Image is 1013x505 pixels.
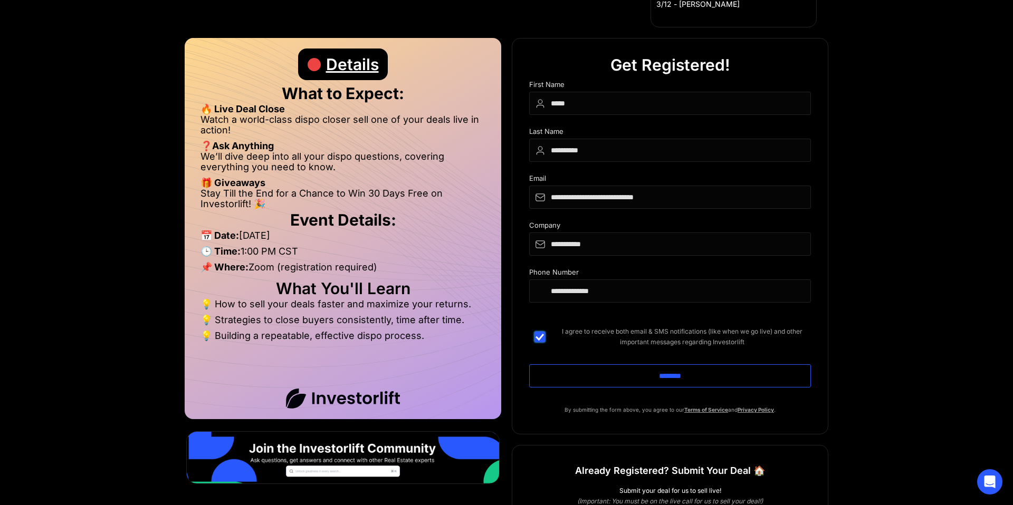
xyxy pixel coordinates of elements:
h1: Already Registered? Submit Your Deal 🏠 [575,461,765,480]
li: Zoom (registration required) [200,262,485,278]
li: 💡 Strategies to close buyers consistently, time after time. [200,315,485,331]
a: Terms of Service [684,406,728,413]
p: By submitting the form above, you agree to our and . [529,404,811,415]
form: DIspo Day Main Form [529,81,811,404]
div: Open Intercom Messenger [977,469,1002,494]
li: 1:00 PM CST [200,246,485,262]
strong: 📅 Date: [200,230,239,241]
li: Watch a world-class dispo closer sell one of your deals live in action! [200,114,485,141]
a: Privacy Policy [738,406,774,413]
h2: What You'll Learn [200,283,485,294]
strong: 📌 Where: [200,261,249,273]
li: [DATE] [200,230,485,246]
strong: Event Details: [290,210,396,229]
span: I agree to receive both email & SMS notifications (like when we go live) and other important mess... [553,326,811,347]
li: 💡 Building a repeatable, effective dispo process. [200,331,485,341]
div: Details [326,48,379,80]
div: Submit your deal for us to sell live! [529,485,811,496]
em: (Important: You must be on the live call for us to sell your deal!) [577,497,763,505]
li: Stay Till the End for a Chance to Win 30 Days Free on Investorlift! 🎉 [200,188,485,209]
div: Phone Number [529,268,811,279]
strong: 🕒 Time: [200,246,241,257]
div: Email [529,174,811,186]
strong: 🎁 Giveaways [200,177,265,188]
strong: What to Expect: [282,84,404,103]
li: 💡 How to sell your deals faster and maximize your returns. [200,299,485,315]
div: Company [529,221,811,232]
div: First Name [529,81,811,92]
strong: 🔥 Live Deal Close [200,103,285,114]
strong: ❓Ask Anything [200,140,274,151]
div: Get Registered! [610,49,730,81]
li: We’ll dive deep into all your dispo questions, covering everything you need to know. [200,151,485,178]
div: Last Name [529,128,811,139]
